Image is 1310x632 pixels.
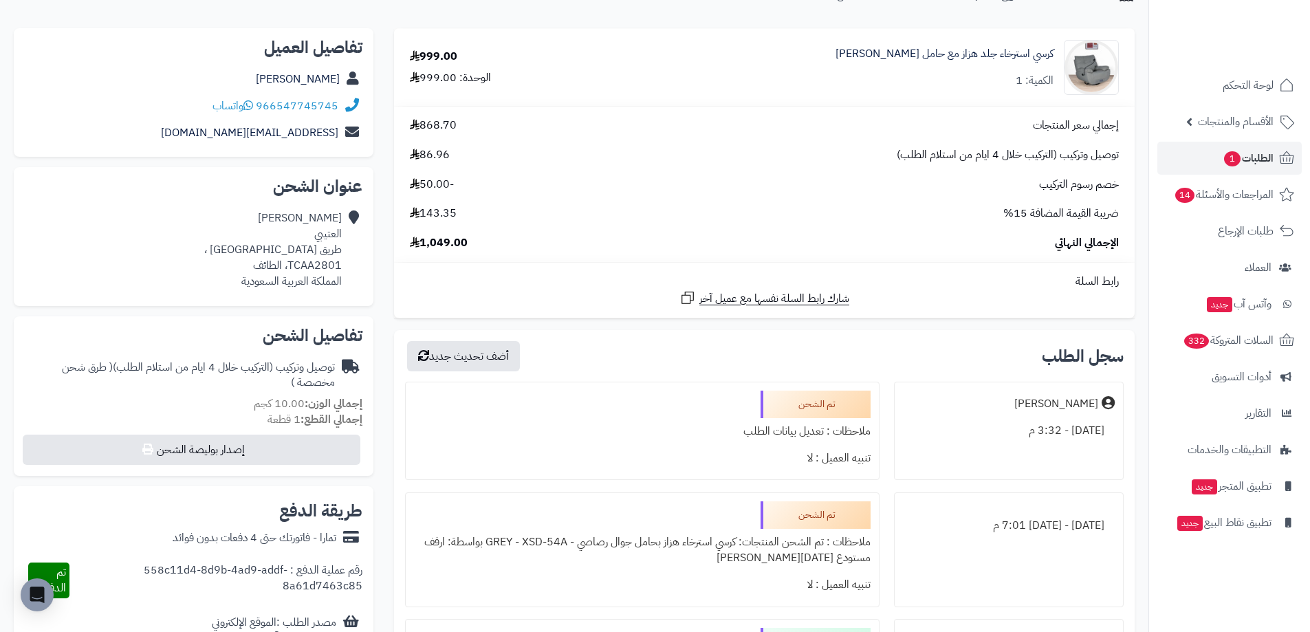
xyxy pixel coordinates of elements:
span: الأقسام والمنتجات [1198,112,1274,131]
span: 1 [1224,151,1241,167]
div: تنبيه العميل : لا [414,445,870,472]
span: تطبيق نقاط البيع [1176,513,1271,532]
span: تم الدفع [43,564,66,596]
div: ملاحظات : تعديل بيانات الطلب [414,418,870,445]
span: ( طرق شحن مخصصة ) [62,359,335,391]
span: طلبات الإرجاع [1218,221,1274,241]
span: أدوات التسويق [1212,367,1271,386]
h3: سجل الطلب [1042,348,1124,364]
h2: عنوان الشحن [25,178,362,195]
a: شارك رابط السلة نفسها مع عميل آخر [679,290,849,307]
div: توصيل وتركيب (التركيب خلال 4 ايام من استلام الطلب) [25,360,335,391]
a: تطبيق نقاط البيعجديد [1157,506,1302,539]
span: المراجعات والأسئلة [1174,185,1274,204]
span: خصم رسوم التركيب [1039,177,1119,193]
span: جديد [1177,516,1203,531]
span: جديد [1192,479,1217,494]
div: 999.00 [410,49,457,65]
a: واتساب [212,98,253,114]
div: الوحدة: 999.00 [410,70,491,86]
a: السلات المتروكة332 [1157,324,1302,357]
span: 14 [1175,188,1195,204]
div: [PERSON_NAME] [1014,396,1098,412]
button: أضف تحديث جديد [407,341,520,371]
span: توصيل وتركيب (التركيب خلال 4 ايام من استلام الطلب) [897,147,1119,163]
div: تمارا - فاتورتك حتى 4 دفعات بدون فوائد [173,530,336,546]
span: ضريبة القيمة المضافة 15% [1003,206,1119,221]
div: [DATE] - [DATE] 7:01 م [903,512,1115,539]
a: التقارير [1157,397,1302,430]
img: 1747318686-1-90x90.jpg [1065,40,1118,95]
span: شارك رابط السلة نفسها مع عميل آخر [699,291,849,307]
div: ملاحظات : تم الشحن المنتجات: كرسي استرخاء هزاز بحامل جوال رصاصي - GREY - XSD-54A بواسطة: ارفف مست... [414,529,870,571]
small: 10.00 كجم [254,395,362,412]
a: [EMAIL_ADDRESS][DOMAIN_NAME] [161,124,338,141]
span: جديد [1207,297,1232,312]
a: [PERSON_NAME] [256,71,340,87]
span: 143.35 [410,206,457,221]
span: السلات المتروكة [1183,331,1274,350]
div: تم الشحن [761,391,871,418]
span: الإجمالي النهائي [1055,235,1119,251]
div: رابط السلة [400,274,1129,290]
span: 332 [1183,334,1209,349]
a: العملاء [1157,251,1302,284]
button: إصدار بوليصة الشحن [23,435,360,465]
span: -50.00 [410,177,454,193]
small: 1 قطعة [268,411,362,428]
strong: إجمالي الوزن: [305,395,362,412]
a: التطبيقات والخدمات [1157,433,1302,466]
a: طلبات الإرجاع [1157,215,1302,248]
span: إجمالي سعر المنتجات [1033,118,1119,133]
a: كرسي استرخاء جلد هزاز مع حامل [PERSON_NAME] [836,46,1054,62]
h2: تفاصيل الشحن [25,327,362,344]
div: تم الشحن [761,501,871,529]
h2: تفاصيل العميل [25,39,362,56]
a: الطلبات1 [1157,142,1302,175]
a: أدوات التسويق [1157,360,1302,393]
a: لوحة التحكم [1157,69,1302,102]
span: تطبيق المتجر [1190,477,1271,496]
a: وآتس آبجديد [1157,287,1302,320]
img: logo-2.png [1216,31,1297,60]
span: 1,049.00 [410,235,468,251]
div: الكمية: 1 [1016,73,1054,89]
div: [DATE] - 3:32 م [903,417,1115,444]
div: رقم عملية الدفع : 558c11d4-8d9b-4ad9-addf-8a61d7463c85 [69,563,362,598]
span: لوحة التحكم [1223,76,1274,95]
span: التطبيقات والخدمات [1188,440,1271,459]
span: 868.70 [410,118,457,133]
a: تطبيق المتجرجديد [1157,470,1302,503]
a: 966547745745 [256,98,338,114]
div: Open Intercom Messenger [21,578,54,611]
div: تنبيه العميل : لا [414,571,870,598]
h2: طريقة الدفع [279,503,362,519]
span: الطلبات [1223,149,1274,168]
a: المراجعات والأسئلة14 [1157,178,1302,211]
span: 86.96 [410,147,450,163]
span: العملاء [1245,258,1271,277]
div: [PERSON_NAME] العتيبي طريق [GEOGRAPHIC_DATA] ، TCAA2801، الطائف المملكة العربية السعودية [204,210,342,289]
span: وآتس آب [1205,294,1271,314]
span: التقارير [1245,404,1271,423]
strong: إجمالي القطع: [301,411,362,428]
